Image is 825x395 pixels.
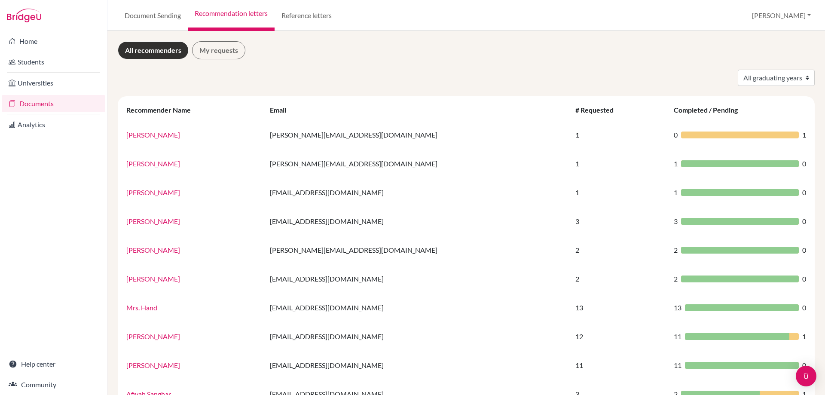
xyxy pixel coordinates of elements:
span: 2 [674,245,678,255]
a: [PERSON_NAME] [126,246,180,254]
td: 1 [570,149,669,178]
img: Bridge-U [7,9,41,22]
span: 1 [674,159,678,169]
span: 0 [802,187,806,198]
td: [PERSON_NAME][EMAIL_ADDRESS][DOMAIN_NAME] [265,236,571,264]
a: [PERSON_NAME] [126,217,180,225]
a: [PERSON_NAME] [126,188,180,196]
a: My requests [192,41,245,59]
a: [PERSON_NAME] [126,275,180,283]
td: [PERSON_NAME][EMAIL_ADDRESS][DOMAIN_NAME] [265,120,571,149]
span: 0 [802,216,806,227]
span: 0 [802,274,806,284]
td: 11 [570,351,669,380]
td: [EMAIL_ADDRESS][DOMAIN_NAME] [265,322,571,351]
a: All recommenders [118,41,189,59]
div: Open Intercom Messenger [796,366,816,386]
td: 3 [570,207,669,236]
a: Help center [2,355,105,373]
a: Students [2,53,105,70]
a: [PERSON_NAME] [126,131,180,139]
td: [EMAIL_ADDRESS][DOMAIN_NAME] [265,178,571,207]
td: [EMAIL_ADDRESS][DOMAIN_NAME] [265,351,571,380]
div: # Requested [575,106,622,114]
span: 0 [802,360,806,371]
span: 11 [674,331,681,342]
td: [EMAIL_ADDRESS][DOMAIN_NAME] [265,293,571,322]
div: Completed / Pending [674,106,746,114]
button: [PERSON_NAME] [748,7,815,24]
td: 1 [570,178,669,207]
td: [EMAIL_ADDRESS][DOMAIN_NAME] [265,264,571,293]
a: [PERSON_NAME] [126,159,180,168]
td: [PERSON_NAME][EMAIL_ADDRESS][DOMAIN_NAME] [265,149,571,178]
a: Analytics [2,116,105,133]
a: Documents [2,95,105,112]
td: 1 [570,120,669,149]
td: 2 [570,236,669,264]
span: 0 [674,130,678,140]
span: 1 [802,130,806,140]
a: [PERSON_NAME] [126,332,180,340]
div: Email [270,106,295,114]
div: Recommender Name [126,106,199,114]
span: 0 [802,159,806,169]
td: 12 [570,322,669,351]
a: Universities [2,74,105,92]
a: Home [2,33,105,50]
td: 2 [570,264,669,293]
span: 3 [674,216,678,227]
a: Mrs. Hand [126,303,157,312]
span: 2 [674,274,678,284]
span: 0 [802,245,806,255]
span: 13 [674,303,681,313]
span: 11 [674,360,681,371]
a: [PERSON_NAME] [126,361,180,369]
span: 0 [802,303,806,313]
span: 1 [674,187,678,198]
span: 1 [802,331,806,342]
td: [EMAIL_ADDRESS][DOMAIN_NAME] [265,207,571,236]
td: 13 [570,293,669,322]
a: Community [2,376,105,393]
